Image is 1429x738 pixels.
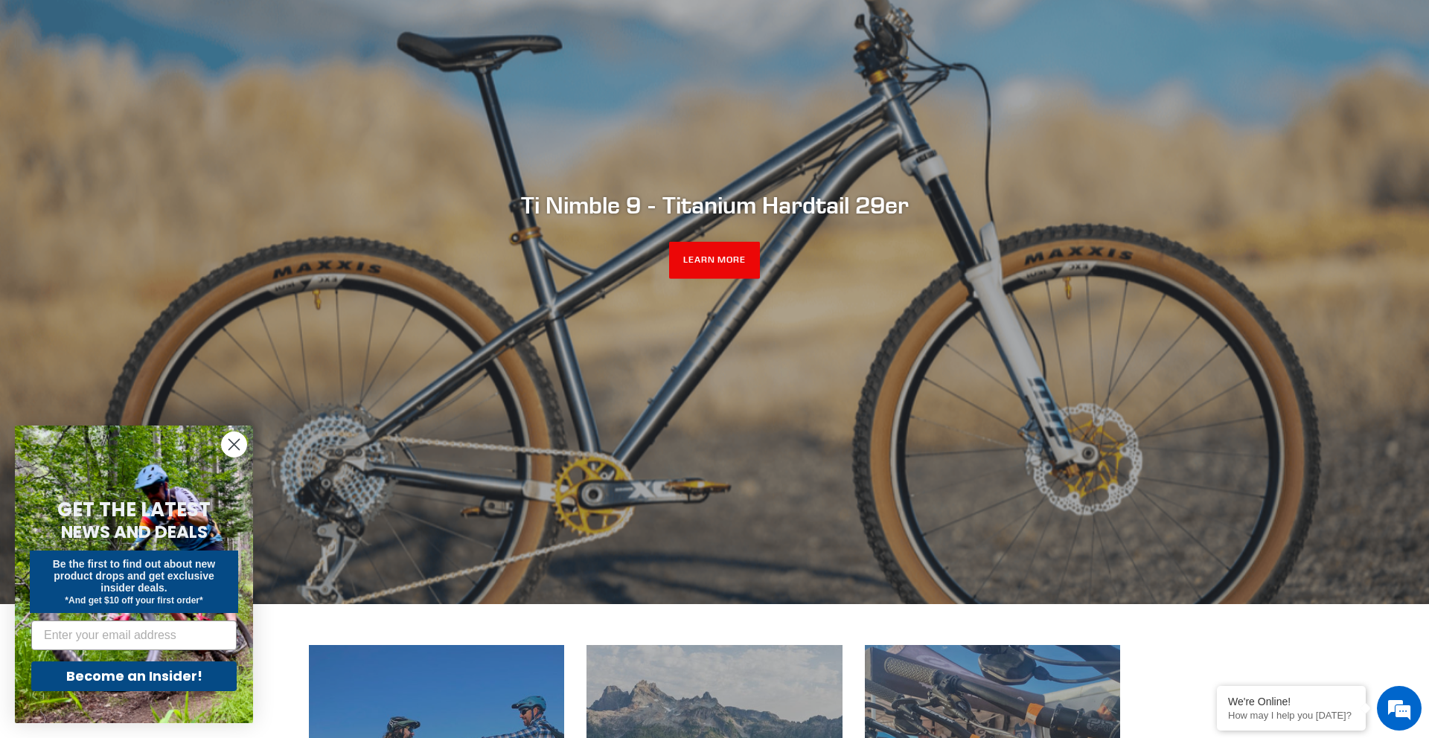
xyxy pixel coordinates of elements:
[31,620,237,650] input: Enter your email address
[1228,710,1355,721] p: How may I help you today?
[65,595,202,606] span: *And get $10 off your first order*
[31,661,237,691] button: Become an Insider!
[1228,696,1355,707] div: We're Online!
[309,190,1120,219] h2: Ti Nimble 9 - Titanium Hardtail 29er
[53,558,216,594] span: Be the first to find out about new product drops and get exclusive insider deals.
[221,431,247,458] button: Close dialog
[61,520,208,544] span: NEWS AND DEALS
[57,496,211,523] span: GET THE LATEST
[669,242,761,279] a: LEARN MORE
